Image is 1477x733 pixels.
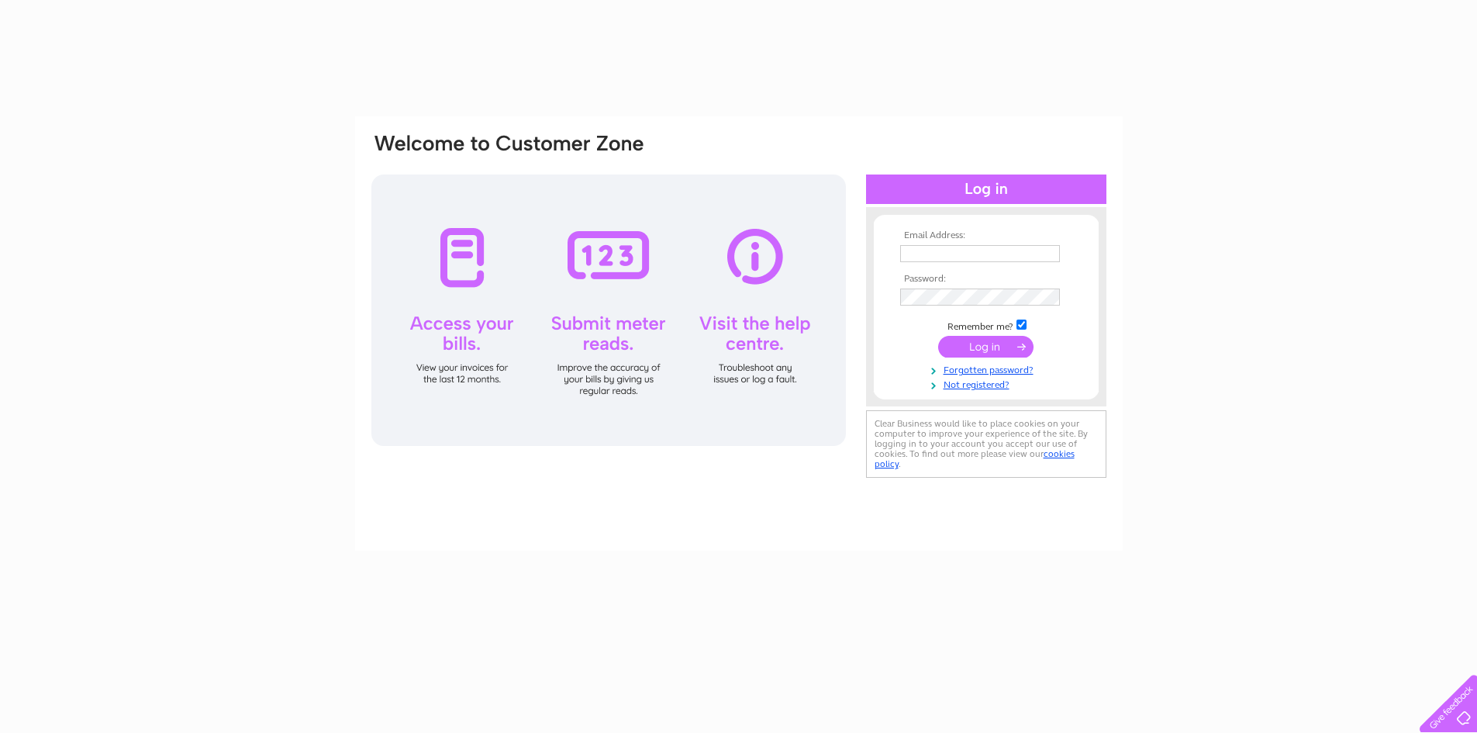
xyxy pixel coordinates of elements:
[900,361,1076,376] a: Forgotten password?
[866,410,1106,478] div: Clear Business would like to place cookies on your computer to improve your experience of the sit...
[896,230,1076,241] th: Email Address:
[896,274,1076,285] th: Password:
[875,448,1075,469] a: cookies policy
[896,317,1076,333] td: Remember me?
[900,376,1076,391] a: Not registered?
[938,336,1034,358] input: Submit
